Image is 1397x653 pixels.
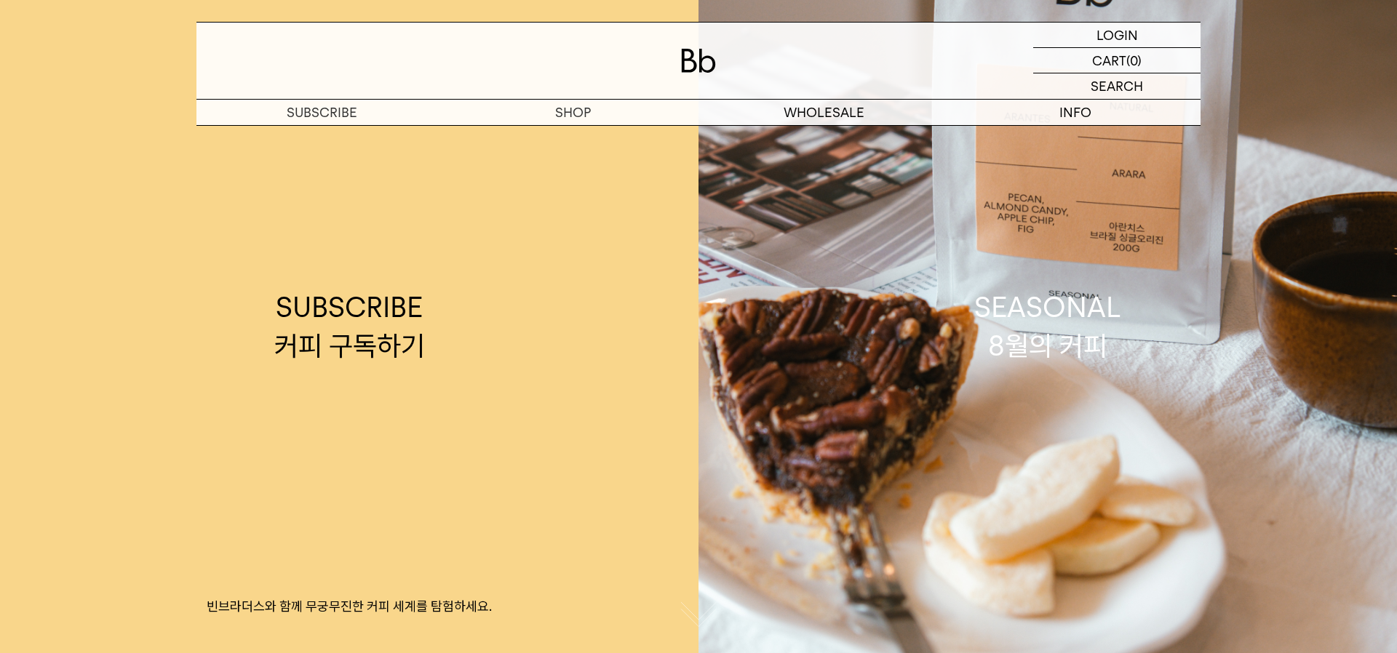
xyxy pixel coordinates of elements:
p: (0) [1126,48,1142,73]
div: SUBSCRIBE 커피 구독하기 [274,288,425,365]
p: INFO [950,100,1201,125]
p: SEARCH [1091,73,1143,99]
p: CART [1092,48,1126,73]
p: LOGIN [1096,23,1138,47]
img: 로고 [681,49,716,73]
a: SUBSCRIBE [196,100,447,125]
a: CART (0) [1033,48,1201,73]
a: LOGIN [1033,23,1201,48]
a: SHOP [447,100,698,125]
p: WHOLESALE [698,100,950,125]
div: SEASONAL 8월의 커피 [974,288,1121,365]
